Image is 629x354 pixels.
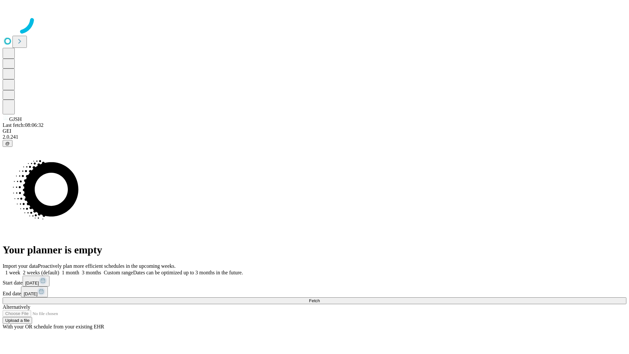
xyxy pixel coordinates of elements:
[24,291,37,296] span: [DATE]
[3,286,626,297] div: End date
[3,317,32,324] button: Upload a file
[3,276,626,286] div: Start date
[62,270,79,275] span: 1 month
[9,116,22,122] span: GJSH
[5,141,10,146] span: @
[23,276,49,286] button: [DATE]
[23,270,59,275] span: 2 weeks (default)
[82,270,101,275] span: 3 months
[3,297,626,304] button: Fetch
[3,122,44,128] span: Last fetch: 08:06:32
[3,134,626,140] div: 2.0.241
[3,128,626,134] div: GEI
[3,304,30,310] span: Alternatively
[3,140,12,147] button: @
[3,244,626,256] h1: Your planner is empty
[3,324,104,329] span: With your OR schedule from your existing EHR
[21,286,48,297] button: [DATE]
[38,263,176,269] span: Proactively plan more efficient schedules in the upcoming weeks.
[133,270,243,275] span: Dates can be optimized up to 3 months in the future.
[25,281,39,285] span: [DATE]
[5,270,20,275] span: 1 week
[309,298,320,303] span: Fetch
[104,270,133,275] span: Custom range
[3,263,38,269] span: Import your data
